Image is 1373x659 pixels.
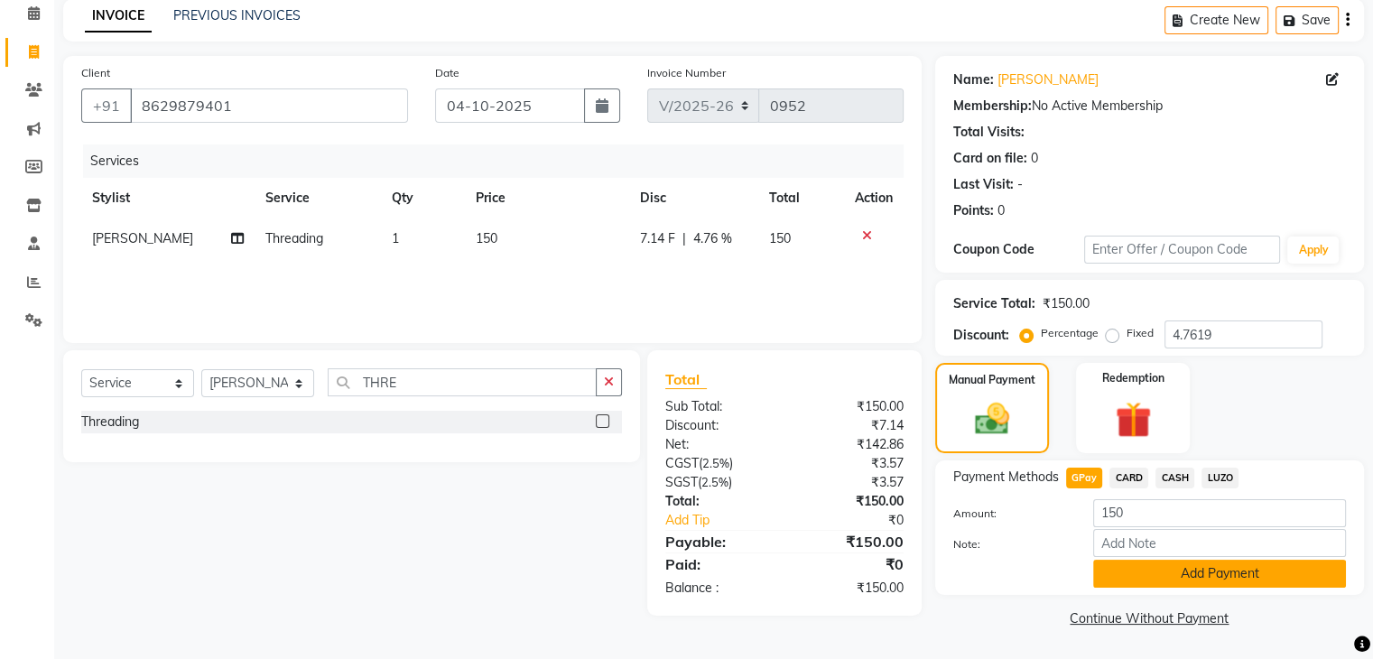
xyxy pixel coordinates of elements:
label: Redemption [1102,370,1164,386]
div: Total Visits: [953,123,1025,142]
div: Payable: [652,531,784,552]
div: 0 [1031,149,1038,168]
th: Total [758,178,844,218]
div: ₹0 [784,553,917,575]
span: CARD [1109,468,1148,488]
span: LUZO [1201,468,1238,488]
span: [PERSON_NAME] [92,230,193,246]
span: 1 [392,230,399,246]
div: Sub Total: [652,397,784,416]
a: Add Tip [652,511,806,530]
label: Invoice Number [647,65,726,81]
input: Amount [1093,499,1346,527]
input: Add Note [1093,529,1346,557]
div: ₹150.00 [784,492,917,511]
span: 7.14 F [640,229,675,248]
button: +91 [81,88,132,123]
div: Membership: [953,97,1032,116]
div: ₹150.00 [784,531,917,552]
th: Qty [381,178,465,218]
a: Continue Without Payment [939,609,1360,628]
div: Card on file: [953,149,1027,168]
div: ₹150.00 [784,397,917,416]
span: CASH [1155,468,1194,488]
a: PREVIOUS INVOICES [173,7,301,23]
label: Amount: [940,506,1080,522]
div: - [1017,175,1023,194]
div: Points: [953,201,994,220]
div: Balance : [652,579,784,598]
label: Fixed [1127,325,1154,341]
div: Total: [652,492,784,511]
label: Client [81,65,110,81]
div: ( ) [652,454,784,473]
div: Discount: [652,416,784,435]
div: ₹0 [806,511,916,530]
label: Date [435,65,459,81]
span: 4.76 % [693,229,732,248]
div: Discount: [953,326,1009,345]
div: Net: [652,435,784,454]
div: Paid: [652,553,784,575]
span: Payment Methods [953,468,1059,487]
span: 2.5% [702,456,729,470]
img: _gift.svg [1104,397,1163,442]
span: GPay [1066,468,1103,488]
input: Search by Name/Mobile/Email/Code [130,88,408,123]
div: ₹142.86 [784,435,917,454]
div: ₹3.57 [784,473,917,492]
th: Stylist [81,178,255,218]
label: Manual Payment [949,372,1035,388]
span: Total [665,370,707,389]
div: 0 [997,201,1005,220]
div: ₹3.57 [784,454,917,473]
input: Enter Offer / Coupon Code [1084,236,1281,264]
label: Percentage [1041,325,1099,341]
th: Price [465,178,629,218]
label: Note: [940,536,1080,552]
span: 150 [476,230,497,246]
input: Search or Scan [328,368,597,396]
div: ( ) [652,473,784,492]
div: ₹150.00 [784,579,917,598]
span: Threading [265,230,323,246]
a: [PERSON_NAME] [997,70,1099,89]
th: Service [255,178,381,218]
button: Apply [1287,237,1339,264]
div: ₹150.00 [1043,294,1090,313]
span: 2.5% [701,475,728,489]
button: Save [1276,6,1339,34]
th: Action [844,178,904,218]
span: CGST [665,455,699,471]
div: ₹7.14 [784,416,917,435]
div: Services [83,144,917,178]
span: | [682,229,686,248]
span: 150 [769,230,791,246]
div: Threading [81,413,139,432]
button: Create New [1164,6,1268,34]
img: _cash.svg [964,399,1020,439]
div: Coupon Code [953,240,1084,259]
span: SGST [665,474,698,490]
button: Add Payment [1093,560,1346,588]
div: Name: [953,70,994,89]
th: Disc [629,178,758,218]
div: No Active Membership [953,97,1346,116]
div: Service Total: [953,294,1035,313]
div: Last Visit: [953,175,1014,194]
